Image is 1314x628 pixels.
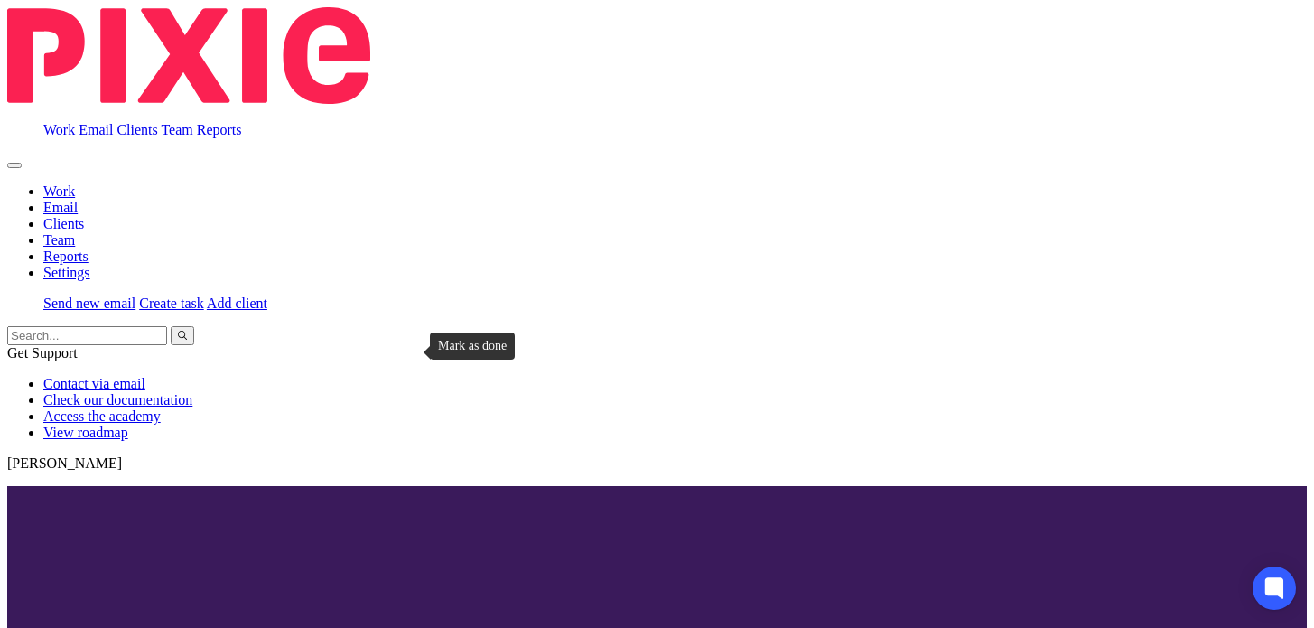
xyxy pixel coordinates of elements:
a: Team [161,122,192,137]
a: Work [43,183,75,199]
a: Check our documentation [43,392,192,408]
a: Email [43,200,78,215]
a: Reports [43,248,89,264]
a: View roadmap [43,425,128,440]
a: Contact via email [43,376,145,391]
a: Team [43,232,75,248]
a: Access the academy [43,408,161,424]
span: Get Support [7,345,78,361]
a: Add client [207,295,267,311]
a: Settings [43,265,90,280]
img: Pixie [7,7,370,104]
a: Reports [197,122,242,137]
p: [PERSON_NAME] [7,455,1307,472]
a: Create task [139,295,204,311]
input: Search [7,326,167,345]
a: Work [43,122,75,137]
a: Clients [116,122,157,137]
a: Email [79,122,113,137]
button: Search [171,326,194,345]
a: Clients [43,216,84,231]
a: Send new email [43,295,135,311]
